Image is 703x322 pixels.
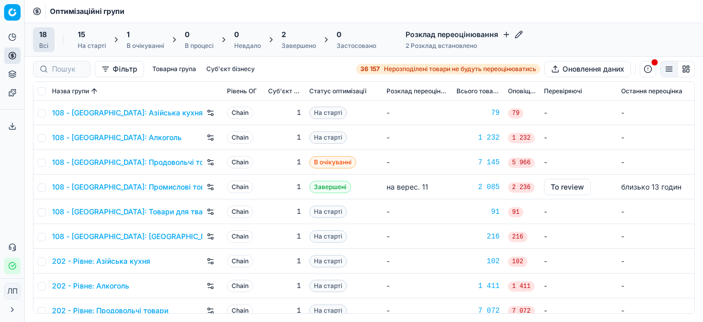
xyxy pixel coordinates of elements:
[52,132,182,143] a: 108 - [GEOGRAPHIC_DATA]: Алкоголь
[456,87,500,95] span: Всього товарів
[617,249,694,274] td: -
[50,6,125,16] nav: breadcrumb
[234,42,261,50] div: Невдало
[456,256,500,266] a: 102
[508,207,523,217] span: 91
[227,206,253,218] span: Chain
[268,256,301,266] div: 1
[508,87,536,95] span: Оповіщення
[202,63,259,75] button: Суб'єкт бізнесу
[52,182,202,192] a: 108 - [GEOGRAPHIC_DATA]: Промислові товари
[309,156,356,168] span: В очікуванні
[309,87,366,95] span: Статус оптимізації
[382,125,452,150] td: -
[621,182,681,191] span: близько 13 годин
[382,249,452,274] td: -
[309,304,347,317] span: На старті
[540,125,617,150] td: -
[148,63,200,75] button: Товарна група
[382,224,452,249] td: -
[508,257,528,267] span: 102
[50,6,125,16] span: Оптимізаційні групи
[540,199,617,224] td: -
[78,29,85,40] span: 15
[234,29,239,40] span: 0
[268,207,301,217] div: 1
[617,100,694,125] td: -
[508,133,535,143] span: 1 232
[52,87,89,95] span: Назва групи
[52,306,168,316] a: 202 - Рівне: Продовольчі товари
[508,108,523,118] span: 79
[386,182,428,191] span: на верес. 11
[227,255,253,267] span: Chain
[384,65,536,73] span: Нерозподілені товари не будуть переоцінюватись
[456,207,500,217] a: 91
[382,274,452,298] td: -
[227,280,253,292] span: Chain
[508,232,528,242] span: 216
[337,29,341,40] span: 0
[268,182,301,192] div: 1
[356,64,540,74] a: 36 157Нерозподілені товари не будуть переоцінюватись
[268,87,301,95] span: Суб'єкт бізнесу
[508,182,535,193] span: 2 236
[508,306,535,316] span: 7 072
[544,87,582,95] span: Перевіряючі
[617,150,694,175] td: -
[227,156,253,168] span: Chain
[39,42,48,50] div: Всі
[540,274,617,298] td: -
[282,29,286,40] span: 2
[227,181,253,193] span: Chain
[52,207,202,217] a: 108 - [GEOGRAPHIC_DATA]: Товари для тварин
[456,231,500,242] a: 216
[456,182,500,192] a: 2 085
[456,132,500,143] a: 1 232
[309,230,347,243] span: На старті
[621,87,682,95] span: Остання переоцінка
[268,231,301,242] div: 1
[185,29,189,40] span: 0
[52,108,202,118] a: 108 - [GEOGRAPHIC_DATA]: Азійська кухня
[227,230,253,243] span: Chain
[52,64,84,74] input: Пошук
[268,157,301,167] div: 1
[227,304,253,317] span: Chain
[268,132,301,143] div: 1
[544,179,591,195] button: To review
[508,281,535,292] span: 1 411
[268,108,301,118] div: 1
[309,255,347,267] span: На старті
[52,231,202,242] a: 108 - [GEOGRAPHIC_DATA]: [GEOGRAPHIC_DATA]
[309,280,347,292] span: На старті
[227,107,253,119] span: Chain
[5,283,20,299] span: ЛП
[337,42,376,50] div: Застосовано
[309,131,347,144] span: На старті
[617,125,694,150] td: -
[544,61,631,77] button: Оновлення даних
[227,131,253,144] span: Chain
[227,87,257,95] span: Рівень OГ
[185,42,214,50] div: В процесі
[406,29,523,40] h4: Розклад переоцінювання
[4,283,21,299] button: ЛП
[540,150,617,175] td: -
[360,65,380,73] strong: 36 157
[309,107,347,119] span: На старті
[127,42,164,50] div: В очікуванні
[456,281,500,291] a: 1 411
[268,306,301,316] div: 1
[95,61,144,77] button: Фільтр
[456,306,500,316] div: 7 072
[456,108,500,118] a: 79
[309,206,347,218] span: На старті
